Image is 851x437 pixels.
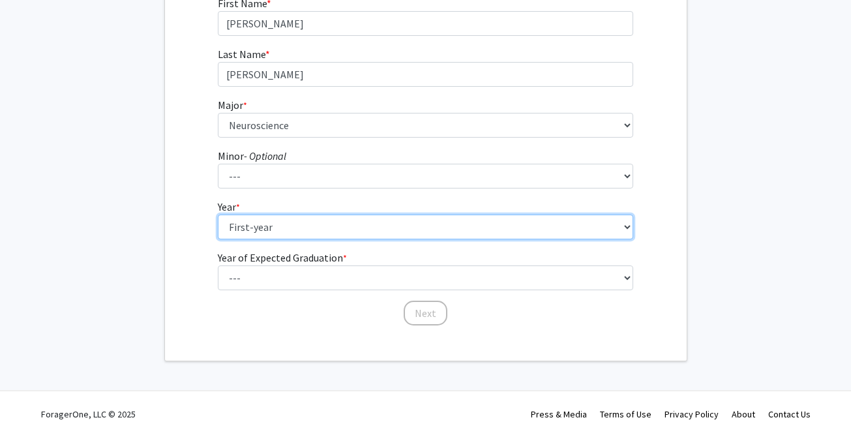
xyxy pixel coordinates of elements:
a: Privacy Policy [664,408,719,420]
label: Year of Expected Graduation [218,250,347,265]
a: Press & Media [531,408,587,420]
a: About [732,408,755,420]
button: Next [404,301,447,325]
span: Last Name [218,48,265,61]
label: Year [218,199,240,215]
div: ForagerOne, LLC © 2025 [41,391,136,437]
label: Minor [218,148,286,164]
a: Contact Us [768,408,811,420]
iframe: Chat [10,378,55,427]
i: - Optional [244,149,286,162]
label: Major [218,97,247,113]
a: Terms of Use [600,408,651,420]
